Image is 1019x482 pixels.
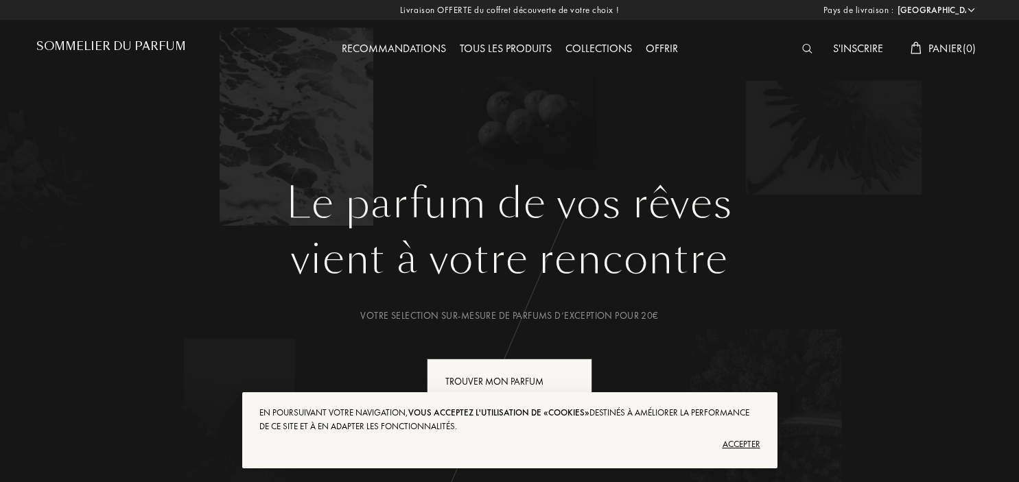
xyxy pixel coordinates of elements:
[823,3,894,17] span: Pays de livraison :
[36,40,186,53] h1: Sommelier du Parfum
[47,228,973,290] div: vient à votre rencontre
[259,406,760,433] div: En poursuivant votre navigation, destinés à améliorer la performance de ce site et à en adapter l...
[427,359,592,405] div: Trouver mon parfum
[453,40,559,58] div: Tous les produits
[639,40,685,58] div: Offrir
[826,41,890,56] a: S'inscrire
[802,44,812,53] img: search_icn_white.svg
[928,41,976,56] span: Panier ( 0 )
[408,407,589,418] span: vous acceptez l'utilisation de «cookies»
[335,41,453,56] a: Recommandations
[559,367,586,394] div: animation
[417,359,602,405] a: Trouver mon parfumanimation
[639,41,685,56] a: Offrir
[966,5,976,15] img: arrow_w.png
[559,41,639,56] a: Collections
[36,40,186,58] a: Sommelier du Parfum
[259,433,760,455] div: Accepter
[335,40,453,58] div: Recommandations
[453,41,559,56] a: Tous les produits
[826,40,890,58] div: S'inscrire
[911,42,922,54] img: cart_white.svg
[559,40,639,58] div: Collections
[47,179,973,228] h1: Le parfum de vos rêves
[47,309,973,323] div: Votre selection sur-mesure de parfums d’exception pour 20€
